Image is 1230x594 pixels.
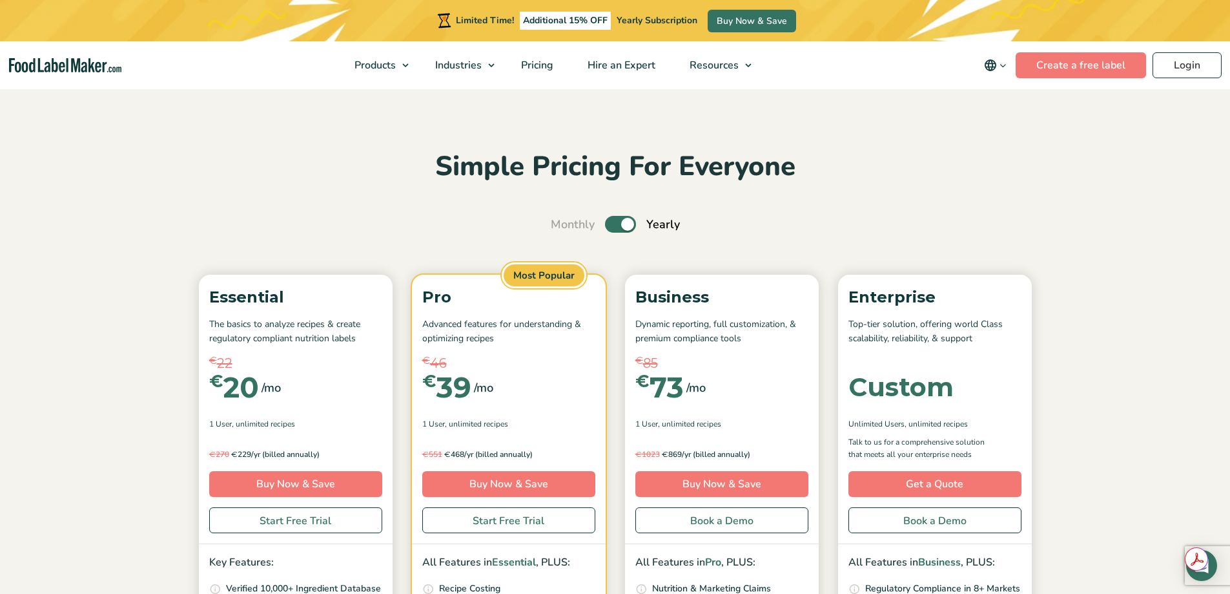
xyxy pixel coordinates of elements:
[444,449,451,459] span: €
[635,317,808,346] p: Dynamic reporting, full customization, & premium compliance tools
[1153,52,1222,78] a: Login
[635,555,808,571] p: All Features in , PLUS:
[635,354,643,368] span: €
[445,418,508,430] span: , Unlimited Recipes
[422,449,429,459] span: €
[1016,52,1146,78] a: Create a free label
[492,555,536,569] span: Essential
[635,373,650,390] span: €
[551,216,595,233] span: Monthly
[209,449,229,460] del: 270
[431,58,483,72] span: Industries
[905,418,968,430] span: , Unlimited Recipes
[209,449,216,459] span: €
[422,373,471,401] div: 39
[351,58,397,72] span: Products
[261,379,281,397] span: /mo
[422,555,595,571] p: All Features in , PLUS:
[646,216,680,233] span: Yearly
[673,41,758,89] a: Resources
[209,373,259,401] div: 20
[635,449,660,460] del: 1023
[422,317,595,346] p: Advanced features for understanding & optimizing recipes
[617,14,697,27] span: Yearly Subscription
[584,58,657,72] span: Hire an Expert
[705,555,721,569] span: Pro
[192,149,1038,185] h2: Simple Pricing For Everyone
[422,448,595,461] p: 468/yr (billed annually)
[658,418,721,430] span: , Unlimited Recipes
[422,507,595,533] a: Start Free Trial
[848,285,1021,310] p: Enterprise
[456,14,514,27] span: Limited Time!
[209,354,217,368] span: €
[848,374,954,400] div: Custom
[209,507,382,533] a: Start Free Trial
[635,471,808,497] a: Buy Now & Save
[848,317,1021,346] p: Top-tier solution, offering world Class scalability, reliability, & support
[635,418,658,430] span: 1 User
[848,555,1021,571] p: All Features in , PLUS:
[517,58,555,72] span: Pricing
[502,262,586,289] span: Most Popular
[209,448,382,461] p: 229/yr (billed annually)
[520,12,611,30] span: Additional 15% OFF
[209,418,232,430] span: 1 User
[422,471,595,497] a: Buy Now & Save
[209,317,382,346] p: The basics to analyze recipes & create regulatory compliant nutrition labels
[209,555,382,571] p: Key Features:
[635,448,808,461] p: 869/yr (billed annually)
[474,379,493,397] span: /mo
[422,449,442,460] del: 551
[422,373,436,390] span: €
[422,354,430,368] span: €
[708,10,796,32] a: Buy Now & Save
[918,555,961,569] span: Business
[209,285,382,310] p: Essential
[430,354,447,373] span: 46
[231,449,238,459] span: €
[217,354,232,373] span: 22
[635,507,808,533] a: Book a Demo
[418,41,501,89] a: Industries
[848,507,1021,533] a: Book a Demo
[635,285,808,310] p: Business
[848,436,997,461] p: Talk to us for a comprehensive solution that meets all your enterprise needs
[662,449,668,459] span: €
[504,41,568,89] a: Pricing
[848,471,1021,497] a: Get a Quote
[232,418,295,430] span: , Unlimited Recipes
[422,285,595,310] p: Pro
[686,58,740,72] span: Resources
[848,418,905,430] span: Unlimited Users
[209,373,223,390] span: €
[686,379,706,397] span: /mo
[643,354,658,373] span: 85
[338,41,415,89] a: Products
[635,373,684,401] div: 73
[422,418,445,430] span: 1 User
[635,449,642,459] span: €
[605,216,636,233] label: Toggle
[209,471,382,497] a: Buy Now & Save
[571,41,670,89] a: Hire an Expert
